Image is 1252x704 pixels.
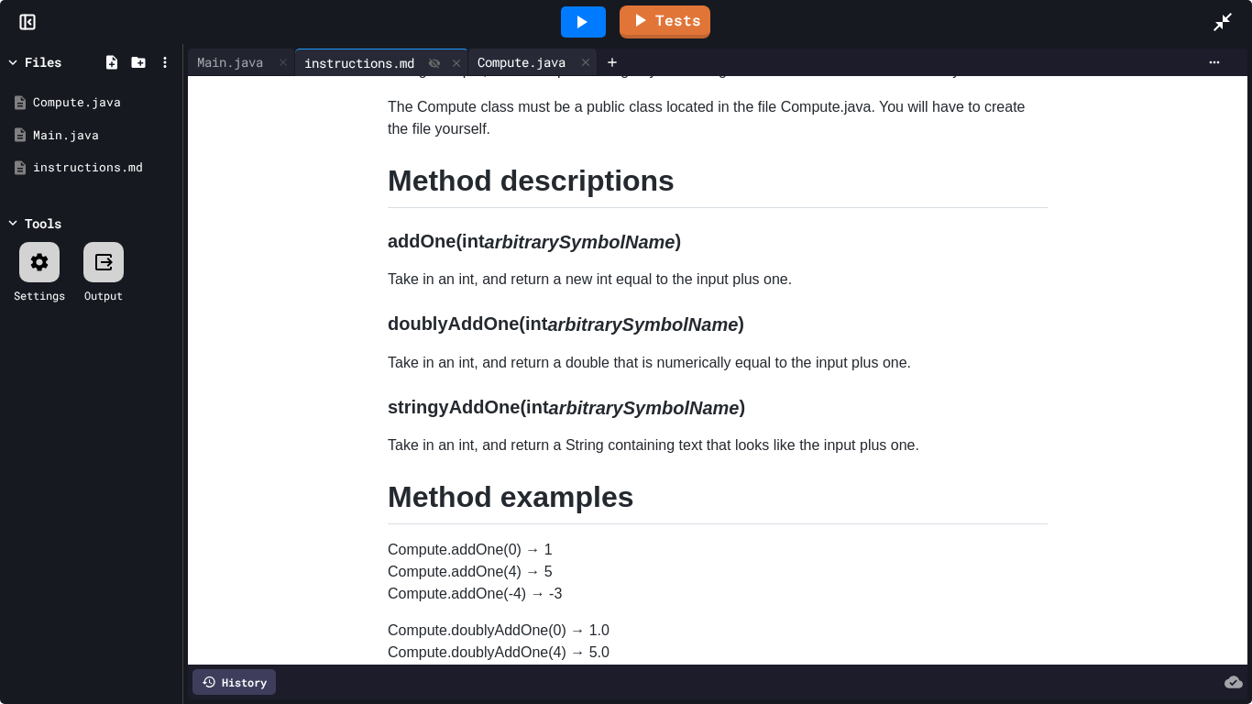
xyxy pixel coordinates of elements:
[388,620,1048,686] p: Compute.doublyAddOne(0) → 1.0 Compute.doublyAddOne(4) → 5.0 Compute.doublyAddOne(-4) → -3.0
[549,398,740,418] em: arbitrarySymbolName
[388,539,1048,605] p: Compute.addOne(0) → 1 Compute.addOne(4) → 5 Compute.addOne(-4) → -3
[388,434,1048,456] p: Take in an int, and return a String containing text that looks like the input plus one.
[388,313,1048,336] h3: doublyAddOne(int )
[388,269,1048,291] p: Take in an int, and return a new int equal to the input plus one.
[388,96,1048,140] p: The Compute class must be a public class located in the file Compute.java. You will have to creat...
[388,396,1048,420] h3: stringyAddOne(int )
[388,162,1048,209] h1: Method descriptions
[388,352,1048,374] p: Take in an int, and return a double that is numerically equal to the input plus one.
[388,230,1048,254] h3: addOne(int )
[547,315,738,335] em: arbitrarySymbolName
[388,478,1048,525] h1: Method examples
[485,232,675,252] em: arbitrarySymbolName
